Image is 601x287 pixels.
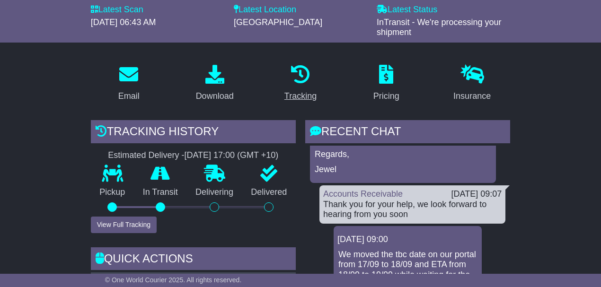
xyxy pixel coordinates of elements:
[451,189,502,200] div: [DATE] 09:07
[112,61,146,106] a: Email
[184,150,278,161] div: [DATE] 17:00 (GMT +10)
[134,187,186,198] p: In Transit
[315,165,491,175] p: Jewel
[91,17,156,27] span: [DATE] 06:43 AM
[453,90,491,103] div: Insurance
[242,187,296,198] p: Delivered
[91,150,296,161] div: Estimated Delivery -
[118,90,140,103] div: Email
[337,235,478,245] div: [DATE] 09:00
[284,90,317,103] div: Tracking
[91,187,134,198] p: Pickup
[91,247,296,273] div: Quick Actions
[367,61,406,106] a: Pricing
[105,276,242,284] span: © One World Courier 2025. All rights reserved.
[234,5,296,15] label: Latest Location
[190,61,240,106] a: Download
[91,217,157,233] button: View Full Tracking
[447,61,497,106] a: Insurance
[91,5,143,15] label: Latest Scan
[323,200,502,220] div: Thank you for your help, we look forward to hearing from you soon
[323,189,403,199] a: Accounts Receivable
[315,149,491,160] p: Regards,
[91,120,296,146] div: Tracking history
[278,61,323,106] a: Tracking
[377,17,502,37] span: InTransit - We're processing your shipment
[305,120,510,146] div: RECENT CHAT
[373,90,399,103] div: Pricing
[196,90,234,103] div: Download
[377,5,437,15] label: Latest Status
[234,17,322,27] span: [GEOGRAPHIC_DATA]
[186,187,242,198] p: Delivering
